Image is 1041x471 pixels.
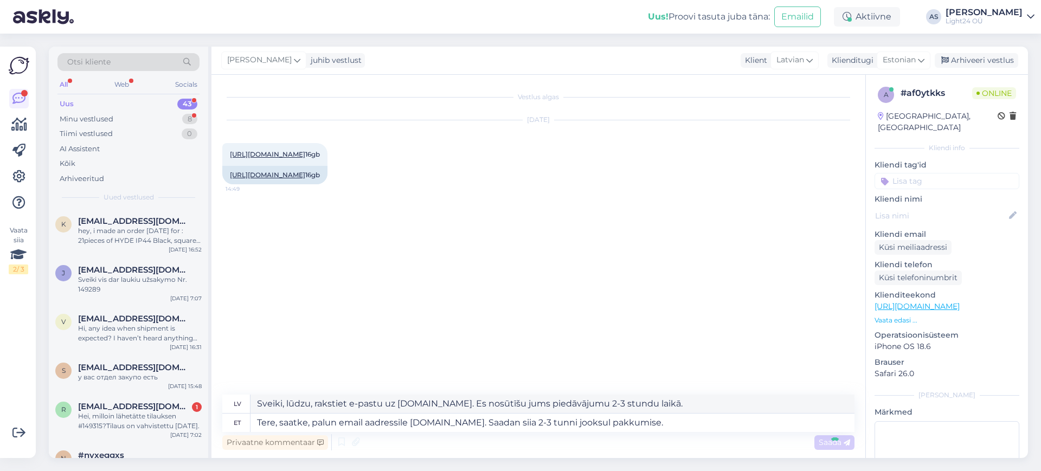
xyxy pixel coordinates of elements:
div: Kõik [60,158,75,169]
div: Sveiki vis dar laukiu užsakymo Nr. 149289 [78,275,202,294]
span: r [61,405,66,414]
div: [PERSON_NAME] [875,390,1019,400]
a: [PERSON_NAME]Light24 OÜ [946,8,1034,25]
span: justmisius@gmail.com [78,265,191,275]
div: Hi, any idea when shipment is expected? I haven’t heard anything yet. Commande n°149638] ([DATE])... [78,324,202,343]
div: [DATE] 7:07 [170,294,202,302]
a: [URL][DOMAIN_NAME] [230,150,305,158]
p: Märkmed [875,407,1019,418]
span: #nyxeggxs [78,450,124,460]
div: Aktiivne [834,7,900,27]
p: Kliendi nimi [875,193,1019,205]
span: a [884,91,889,99]
span: k [61,220,66,228]
div: 0 [182,128,197,139]
a: [URL][DOMAIN_NAME] [875,301,960,311]
span: vanheiningenruud@gmail.com [78,314,191,324]
div: Tiimi vestlused [60,128,113,139]
div: 2 / 3 [9,264,28,274]
div: [PERSON_NAME] [946,8,1023,17]
input: Lisa tag [875,173,1019,189]
span: Online [972,87,1016,99]
span: n [61,454,66,462]
div: All [57,78,70,92]
b: Uus! [648,11,669,22]
div: [DATE] 15:48 [168,382,202,390]
div: AS [926,9,941,24]
div: Vaata siia [9,225,28,274]
div: Minu vestlused [60,114,113,125]
span: 14:49 [226,185,266,193]
button: Emailid [774,7,821,27]
div: [DATE] 16:31 [170,343,202,351]
div: Arhiveeri vestlus [935,53,1018,68]
div: 8 [182,114,197,125]
div: 1 [192,402,202,412]
div: Küsi telefoninumbrit [875,270,962,285]
div: Socials [173,78,200,92]
div: Light24 OÜ [946,17,1023,25]
div: [DATE] 16:52 [169,246,202,254]
div: 16gb [222,166,327,184]
div: Web [112,78,131,92]
span: 16gb [230,150,320,158]
span: v [61,318,66,326]
div: Küsi meiliaadressi [875,240,952,255]
span: Latvian [776,54,804,66]
div: [DATE] [222,115,854,125]
input: Lisa nimi [875,210,1007,222]
span: ritvaleinonen@hotmail.com [78,402,191,411]
span: [PERSON_NAME] [227,54,292,66]
p: Kliendi telefon [875,259,1019,270]
span: Uued vestlused [104,192,154,202]
div: у вас отдел закупо есть [78,372,202,382]
div: 43 [177,99,197,109]
div: Vestlus algas [222,92,854,102]
div: # af0ytkks [901,87,972,100]
p: Kliendi email [875,229,1019,240]
div: Hei, milloin lähetätte tilauksen #149315?Tilaus on vahvistettu [DATE]. [78,411,202,431]
div: [DATE] 7:02 [170,431,202,439]
span: Estonian [883,54,916,66]
p: Klienditeekond [875,289,1019,301]
div: Klient [741,55,767,66]
span: kuninkaantie752@gmail.com [78,216,191,226]
p: Vaata edasi ... [875,315,1019,325]
span: j [62,269,65,277]
span: s [62,366,66,375]
div: Arhiveeritud [60,173,104,184]
p: Brauser [875,357,1019,368]
p: Kliendi tag'id [875,159,1019,171]
div: Uus [60,99,74,109]
div: Proovi tasuta juba täna: [648,10,770,23]
p: Safari 26.0 [875,368,1019,379]
div: Kliendi info [875,143,1019,153]
p: Operatsioonisüsteem [875,330,1019,341]
div: [GEOGRAPHIC_DATA], [GEOGRAPHIC_DATA] [878,111,998,133]
div: juhib vestlust [306,55,362,66]
div: hey, i made an order [DATE] for : 21pieces of HYDE IP44 Black, square lamps We opened the package... [78,226,202,246]
div: AI Assistent [60,144,100,154]
a: [URL][DOMAIN_NAME] [230,171,305,179]
img: Askly Logo [9,55,29,76]
p: iPhone OS 18.6 [875,341,1019,352]
div: Klienditugi [827,55,873,66]
span: shahzoda@ovivoelektrik.com.tr [78,363,191,372]
span: Otsi kliente [67,56,111,68]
